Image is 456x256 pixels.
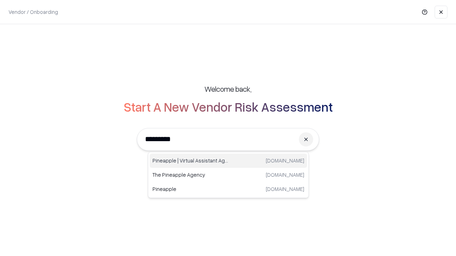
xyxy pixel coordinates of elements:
p: [DOMAIN_NAME] [266,171,304,178]
p: The Pineapple Agency [152,171,228,178]
p: [DOMAIN_NAME] [266,157,304,164]
div: Suggestions [148,152,309,198]
h2: Start A New Vendor Risk Assessment [124,100,333,114]
h5: Welcome back, [204,84,252,94]
p: [DOMAIN_NAME] [266,185,304,193]
p: Vendor / Onboarding [9,8,58,16]
p: Pineapple | Virtual Assistant Agency [152,157,228,164]
p: Pineapple [152,185,228,193]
